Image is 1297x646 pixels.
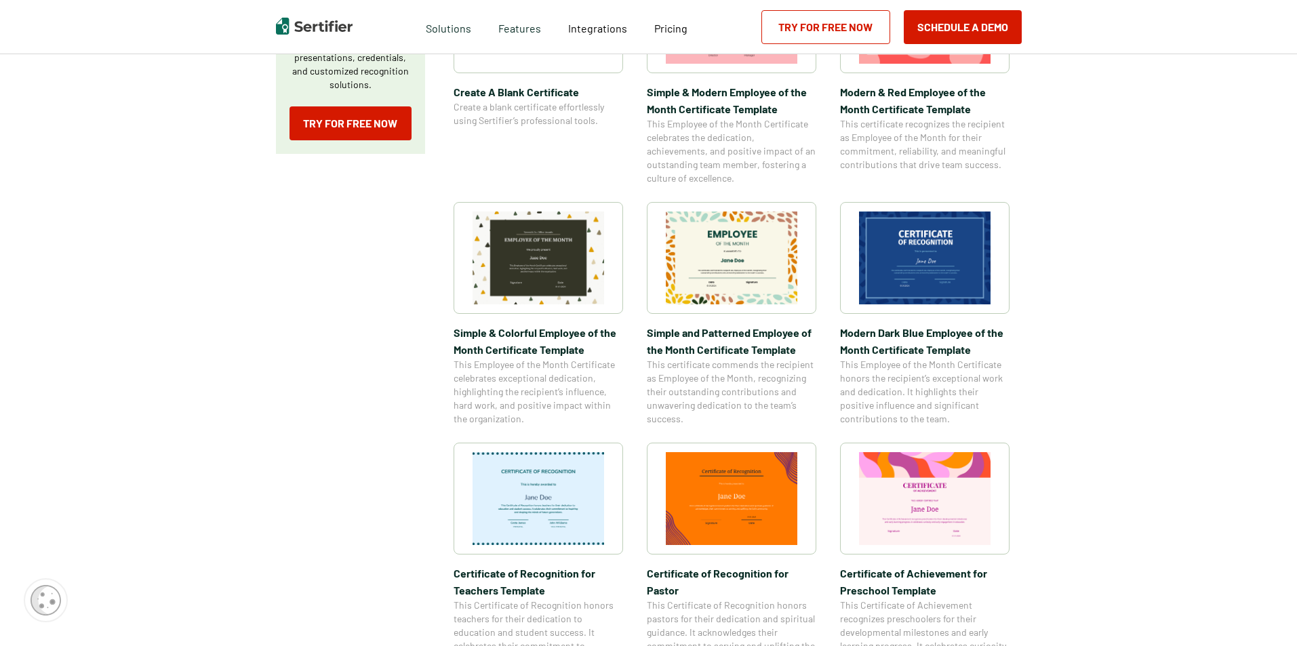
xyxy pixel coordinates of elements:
[647,358,816,426] span: This certificate commends the recipient as Employee of the Month, recognizing their outstanding c...
[647,202,816,426] a: Simple and Patterned Employee of the Month Certificate TemplateSimple and Patterned Employee of t...
[290,24,412,92] p: Create a blank certificate with Sertifier for professional presentations, credentials, and custom...
[647,324,816,358] span: Simple and Patterned Employee of the Month Certificate Template
[654,22,687,35] span: Pricing
[859,211,991,304] img: Modern Dark Blue Employee of the Month Certificate Template
[840,324,1010,358] span: Modern Dark Blue Employee of the Month Certificate Template
[904,10,1022,44] button: Schedule a Demo
[498,18,541,35] span: Features
[647,565,816,599] span: Certificate of Recognition for Pastor
[454,358,623,426] span: This Employee of the Month Certificate celebrates exceptional dedication, highlighting the recipi...
[454,100,623,127] span: Create a blank certificate effortlessly using Sertifier’s professional tools.
[276,18,353,35] img: Sertifier | Digital Credentialing Platform
[654,18,687,35] a: Pricing
[1229,581,1297,646] iframe: Chat Widget
[666,211,797,304] img: Simple and Patterned Employee of the Month Certificate Template
[568,18,627,35] a: Integrations
[31,585,61,615] img: Cookie Popup Icon
[859,452,991,545] img: Certificate of Achievement for Preschool Template
[473,452,604,545] img: Certificate of Recognition for Teachers Template
[647,83,816,117] span: Simple & Modern Employee of the Month Certificate Template
[840,202,1010,426] a: Modern Dark Blue Employee of the Month Certificate TemplateModern Dark Blue Employee of the Month...
[840,565,1010,599] span: Certificate of Achievement for Preschool Template
[840,117,1010,171] span: This certificate recognizes the recipient as Employee of the Month for their commitment, reliabil...
[666,452,797,545] img: Certificate of Recognition for Pastor
[840,358,1010,426] span: This Employee of the Month Certificate honors the recipient’s exceptional work and dedication. It...
[568,22,627,35] span: Integrations
[473,211,604,304] img: Simple & Colorful Employee of the Month Certificate Template
[454,202,623,426] a: Simple & Colorful Employee of the Month Certificate TemplateSimple & Colorful Employee of the Mon...
[840,83,1010,117] span: Modern & Red Employee of the Month Certificate Template
[426,18,471,35] span: Solutions
[647,117,816,185] span: This Employee of the Month Certificate celebrates the dedication, achievements, and positive impa...
[454,83,623,100] span: Create A Blank Certificate
[290,106,412,140] a: Try for Free Now
[454,324,623,358] span: Simple & Colorful Employee of the Month Certificate Template
[761,10,890,44] a: Try for Free Now
[454,565,623,599] span: Certificate of Recognition for Teachers Template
